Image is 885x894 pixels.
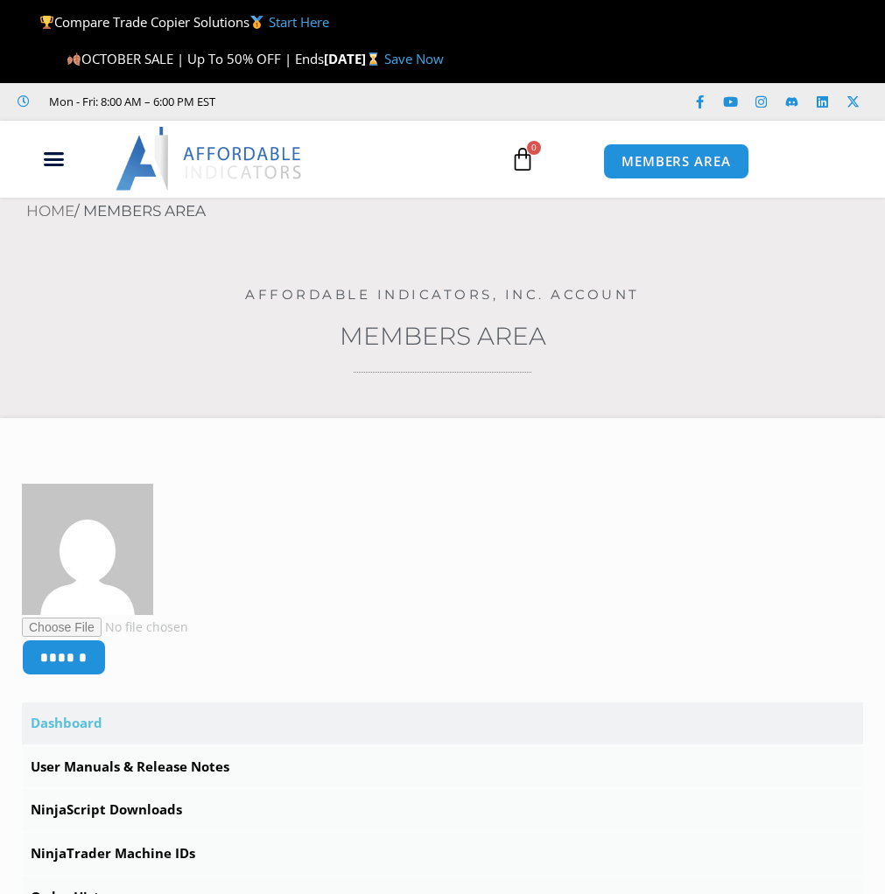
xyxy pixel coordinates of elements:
[269,13,329,31] a: Start Here
[324,50,384,67] strong: [DATE]
[245,286,640,303] a: Affordable Indicators, Inc. Account
[116,127,304,190] img: LogoAI | Affordable Indicators – NinjaTrader
[67,50,324,67] span: OCTOBER SALE | Up To 50% OFF | Ends
[367,52,380,66] img: ⌛
[22,789,863,831] a: NinjaScript Downloads
[250,16,263,29] img: 🥇
[22,702,863,744] a: Dashboard
[224,93,487,110] iframe: Customer reviews powered by Trustpilot
[384,50,444,67] a: Save Now
[39,13,328,31] span: Compare Trade Copier Solutions
[67,52,81,66] img: 🍂
[22,484,153,615] img: 4e2fda17821acc9fb1abcf38845a449daf3e615fcd8a5b7b14aa3db817f03602
[10,143,97,176] div: Menu Toggle
[22,746,863,788] a: User Manuals & Release Notes
[26,202,74,220] a: Home
[527,141,541,155] span: 0
[22,833,863,875] a: NinjaTrader Machine IDs
[45,91,215,112] span: Mon - Fri: 8:00 AM – 6:00 PM EST
[26,198,885,226] nav: Breadcrumb
[622,155,731,168] span: MEMBERS AREA
[340,321,546,351] a: Members Area
[603,143,749,179] a: MEMBERS AREA
[484,134,561,185] a: 0
[40,16,53,29] img: 🏆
